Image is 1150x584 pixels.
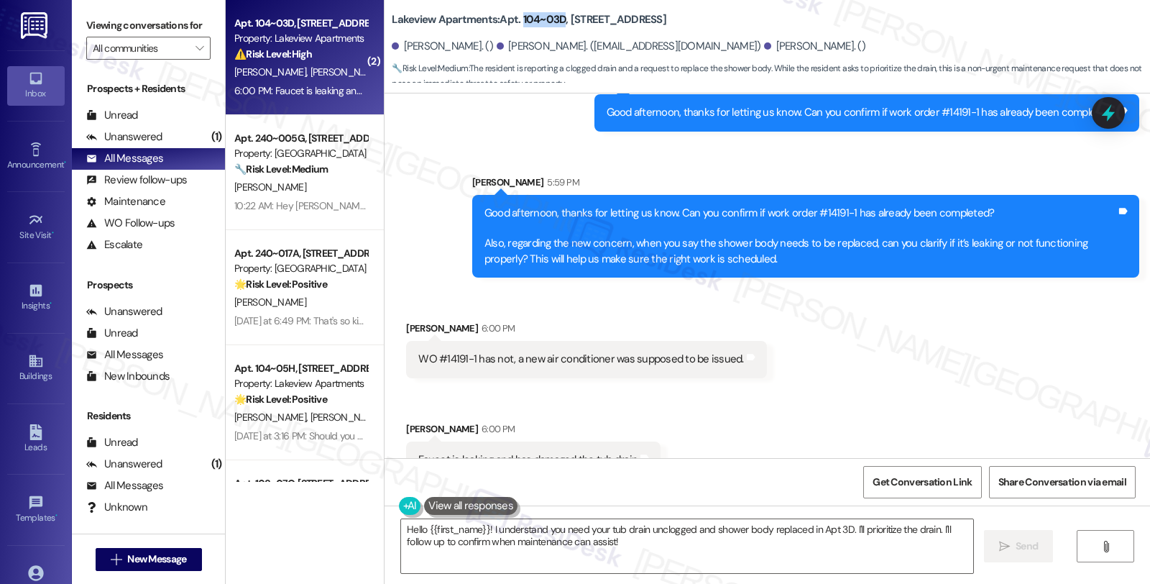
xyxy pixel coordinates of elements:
[863,466,981,498] button: Get Conversation Link
[127,552,186,567] span: New Message
[764,39,865,54] div: [PERSON_NAME]. ()
[234,361,367,376] div: Apt. 104~05H, [STREET_ADDRESS]
[418,452,638,467] div: Faucet is leaking and has damaged the tub drain
[86,108,138,123] div: Unread
[86,216,175,231] div: WO Follow-ups
[86,347,163,362] div: All Messages
[86,173,187,188] div: Review follow-ups
[989,466,1136,498] button: Share Conversation via email
[234,246,367,261] div: Apt. 240~017A, [STREET_ADDRESS]
[21,12,50,39] img: ResiDesk Logo
[93,37,188,60] input: All communities
[392,12,666,27] b: Lakeview Apartments: Apt. 104~03D, [STREET_ADDRESS]
[208,126,226,148] div: (1)
[234,131,367,146] div: Apt. 240~005G, [STREET_ADDRESS]
[478,421,515,437] div: 6:00 PM
[55,511,57,521] span: •
[7,491,65,529] a: Templates •
[86,151,163,166] div: All Messages
[86,435,138,450] div: Unread
[234,296,306,309] span: [PERSON_NAME]
[234,84,479,97] div: 6:00 PM: Faucet is leaking and has damaged the tub drain
[50,298,52,309] span: •
[208,453,226,475] div: (1)
[234,429,608,442] div: [DATE] at 3:16 PM: Should you need additional support in the future, we’ll be happy to help.
[86,14,211,37] label: Viewing conversations for
[472,175,1139,195] div: [PERSON_NAME]
[401,519,973,573] textarea: Hello {{first_name}}! I understand you need your tub drain unclogged and shower body replaced in ...
[234,476,367,491] div: Apt. 108~07O, [STREET_ADDRESS]
[484,206,1116,268] div: Good afternoon, thanks for letting us know. Can you confirm if work order #14191-1 has already be...
[7,349,65,388] a: Buildings
[418,352,743,367] div: WO #14191-1 has not, a new air conditioner was supposed to be issued.
[873,475,972,490] span: Get Conversation Link
[478,321,515,336] div: 6:00 PM
[7,66,65,105] a: Inbox
[7,208,65,247] a: Site Visit •
[234,199,849,212] div: 10:22 AM: Hey [PERSON_NAME], thanks for letting us know! I'll make a note of that. Please don't h...
[998,475,1126,490] span: Share Conversation via email
[234,376,367,391] div: Property: Lakeview Apartments
[234,261,367,276] div: Property: [GEOGRAPHIC_DATA]
[195,42,203,54] i: 
[234,411,310,424] span: [PERSON_NAME]
[543,175,579,190] div: 5:59 PM
[72,409,225,424] div: Residents
[234,278,327,291] strong: 🌟 Risk Level: Positive
[497,39,761,54] div: [PERSON_NAME]. ([EMAIL_ADDRESS][DOMAIN_NAME])
[234,314,704,327] div: [DATE] at 6:49 PM: That's so kind of you, thank you! 😊 If there's anything else you need help wit...
[72,278,225,293] div: Prospects
[7,278,65,317] a: Insights •
[86,304,162,319] div: Unanswered
[52,228,54,238] span: •
[234,181,306,193] span: [PERSON_NAME]
[86,326,138,341] div: Unread
[96,548,202,571] button: New Message
[406,421,661,442] div: [PERSON_NAME]
[999,541,1010,552] i: 
[7,420,65,459] a: Leads
[1100,541,1111,552] i: 
[607,105,1117,120] div: Good afternoon, thanks for letting us know. Can you confirm if work order #14191-1 has already be...
[310,411,382,424] span: [PERSON_NAME]
[392,61,1150,92] span: : The resident is reporting a clogged drain and a request to replace the shower body. While the r...
[72,81,225,96] div: Prospects + Residents
[234,47,312,60] strong: ⚠️ Risk Level: High
[392,39,493,54] div: [PERSON_NAME]. ()
[406,321,766,341] div: [PERSON_NAME]
[234,65,310,78] span: [PERSON_NAME]
[984,530,1054,562] button: Send
[1016,539,1038,554] span: Send
[234,16,367,31] div: Apt. 104~03D, [STREET_ADDRESS]
[86,129,162,145] div: Unanswered
[86,237,142,252] div: Escalate
[234,146,367,161] div: Property: [GEOGRAPHIC_DATA]
[86,478,163,493] div: All Messages
[392,63,468,74] strong: 🔧 Risk Level: Medium
[64,158,66,168] span: •
[234,393,327,406] strong: 🌟 Risk Level: Positive
[86,369,170,384] div: New Inbounds
[86,500,147,515] div: Unknown
[111,554,121,565] i: 
[86,457,162,472] div: Unanswered
[234,31,367,46] div: Property: Lakeview Apartments
[310,65,387,78] span: [PERSON_NAME]
[86,194,165,209] div: Maintenance
[234,163,328,175] strong: 🔧 Risk Level: Medium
